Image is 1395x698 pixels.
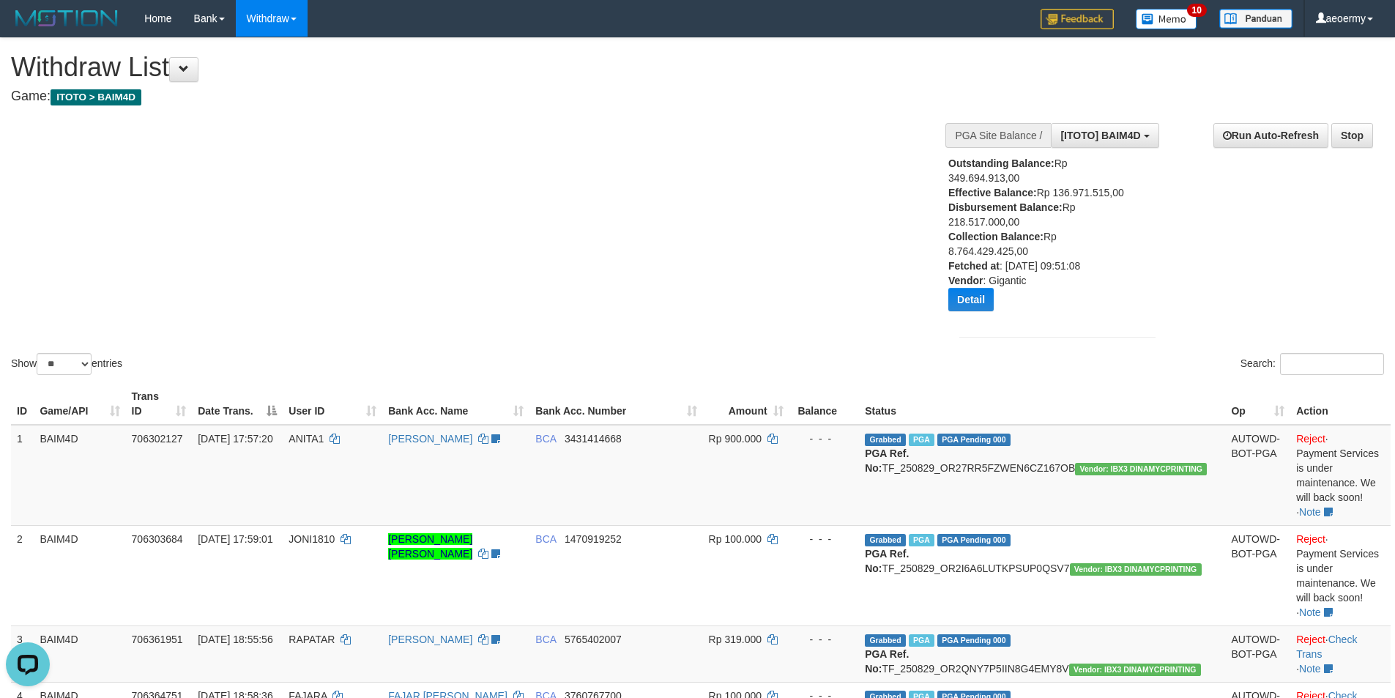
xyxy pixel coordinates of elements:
div: - - - [795,431,854,446]
label: Search: [1240,353,1384,375]
span: Marked by aeoyuva [909,534,934,546]
span: Rp 100.000 [709,533,762,545]
span: Copy 3431414668 to clipboard [565,433,622,445]
td: TF_250829_OR2I6A6LUTKPSUP0QSV7 [859,525,1225,625]
span: RAPATAR [289,634,335,645]
td: AUTOWD-BOT-PGA [1225,625,1290,682]
b: Vendor [948,275,983,286]
div: Payment Services is under maintenance. We will back soon! [1296,446,1385,505]
td: 1 [11,425,34,526]
div: - - - [795,632,854,647]
span: Rp 900.000 [709,433,762,445]
th: Action [1290,383,1391,425]
td: · · [1290,425,1391,526]
td: AUTOWD-BOT-PGA [1225,525,1290,625]
td: BAIM4D [34,425,125,526]
span: PGA Pending [937,634,1011,647]
td: · · [1290,625,1391,682]
div: - - - [795,532,854,546]
th: Game/API: activate to sort column ascending [34,383,125,425]
span: Grabbed [865,634,906,647]
span: 706302127 [132,433,183,445]
span: Grabbed [865,534,906,546]
span: BCA [535,433,556,445]
button: Detail [948,288,994,311]
b: Fetched at [948,260,1000,272]
b: Collection Balance: [948,231,1044,242]
th: Amount: activate to sort column ascending [703,383,789,425]
td: AUTOWD-BOT-PGA [1225,425,1290,526]
a: Check Trans [1296,634,1357,660]
a: Note [1299,663,1321,675]
span: Vendor URL: https://order2.1velocity.biz [1070,563,1202,576]
span: 10 [1187,4,1207,17]
span: Rp 319.000 [709,634,762,645]
b: Disbursement Balance: [948,201,1063,213]
th: Bank Acc. Number: activate to sort column ascending [529,383,702,425]
a: Note [1299,606,1321,618]
span: PGA Pending [937,534,1011,546]
th: User ID: activate to sort column ascending [283,383,382,425]
span: JONI1810 [289,533,335,545]
a: [PERSON_NAME] [388,433,472,445]
span: [ITOTO] BAIM4D [1060,130,1140,141]
td: · · [1290,525,1391,625]
a: Reject [1296,533,1325,545]
span: BCA [535,533,556,545]
div: PGA Site Balance / [945,123,1051,148]
div: Rp 349.694.913,00 Rp 136.971.515,00 Rp 218.517.000,00 Rp 8.764.429.425,00 : [DATE] 09:51:08 : Gig... [948,156,1130,322]
th: Date Trans.: activate to sort column descending [192,383,283,425]
select: Showentries [37,353,92,375]
th: Trans ID: activate to sort column ascending [126,383,193,425]
td: TF_250829_OR2QNY7P5IIN8G4EMY8V [859,625,1225,682]
span: PGA Pending [937,434,1011,446]
th: ID [11,383,34,425]
span: Grabbed [865,434,906,446]
td: BAIM4D [34,525,125,625]
b: PGA Ref. No: [865,648,909,675]
label: Show entries [11,353,122,375]
button: Open LiveChat chat widget [6,6,50,50]
span: Vendor URL: https://order2.1velocity.biz [1075,463,1207,475]
a: Stop [1331,123,1373,148]
a: Note [1299,506,1321,518]
span: [DATE] 18:55:56 [198,634,272,645]
span: Marked by aeoyuva [909,434,934,446]
td: 3 [11,625,34,682]
span: BCA [535,634,556,645]
th: Op: activate to sort column ascending [1225,383,1290,425]
span: Vendor URL: https://order2.1velocity.biz [1069,664,1201,676]
a: Reject [1296,433,1325,445]
img: panduan.png [1219,9,1292,29]
a: [PERSON_NAME] [PERSON_NAME] [388,533,472,560]
b: Outstanding Balance: [948,157,1054,169]
span: ANITA1 [289,433,324,445]
a: Run Auto-Refresh [1213,123,1328,148]
img: Feedback.jpg [1041,9,1114,29]
h4: Game: [11,89,915,104]
th: Balance [789,383,860,425]
b: Effective Balance: [948,187,1037,198]
span: 706303684 [132,533,183,545]
span: [DATE] 17:59:01 [198,533,272,545]
th: Status [859,383,1225,425]
span: 706361951 [132,634,183,645]
span: ITOTO > BAIM4D [51,89,141,105]
a: [PERSON_NAME] [388,634,472,645]
th: Bank Acc. Name: activate to sort column ascending [382,383,529,425]
button: [ITOTO] BAIM4D [1051,123,1158,148]
div: Payment Services is under maintenance. We will back soon! [1296,546,1385,605]
img: MOTION_logo.png [11,7,122,29]
td: TF_250829_OR27RR5FZWEN6CZ167OB [859,425,1225,526]
span: Copy 5765402007 to clipboard [565,634,622,645]
span: [DATE] 17:57:20 [198,433,272,445]
b: PGA Ref. No: [865,448,909,474]
span: Copy 1470919252 to clipboard [565,533,622,545]
input: Search: [1280,353,1384,375]
td: 2 [11,525,34,625]
b: PGA Ref. No: [865,548,909,574]
a: Reject [1296,634,1325,645]
td: BAIM4D [34,625,125,682]
h1: Withdraw List [11,53,915,82]
img: Button%20Memo.svg [1136,9,1197,29]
